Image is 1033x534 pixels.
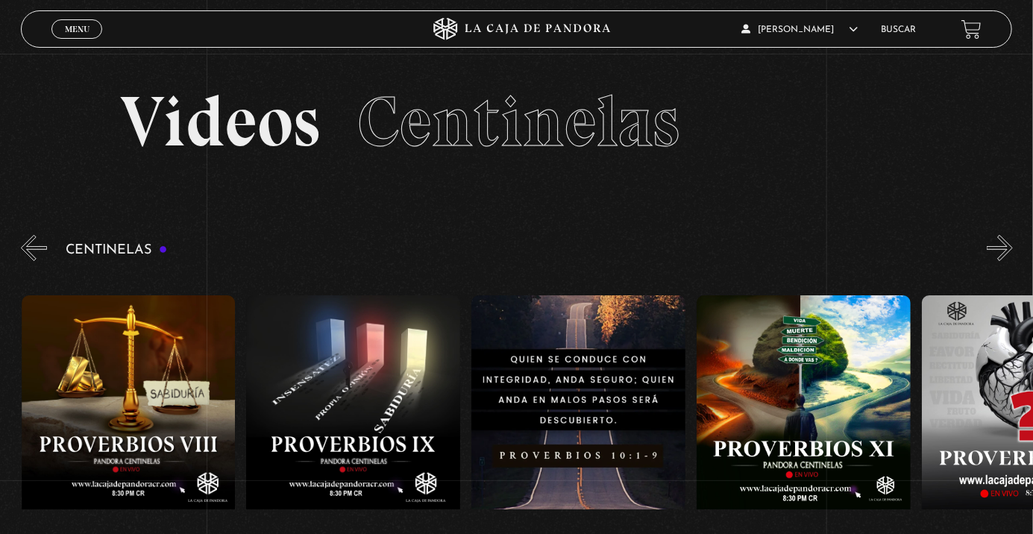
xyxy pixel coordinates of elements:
[21,235,47,261] button: Previous
[882,25,917,34] a: Buscar
[357,79,680,164] span: Centinelas
[987,235,1013,261] button: Next
[961,19,982,40] a: View your shopping cart
[742,25,858,34] span: [PERSON_NAME]
[120,87,914,157] h2: Videos
[65,25,90,34] span: Menu
[60,37,95,48] span: Cerrar
[66,243,168,257] h3: Centinelas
